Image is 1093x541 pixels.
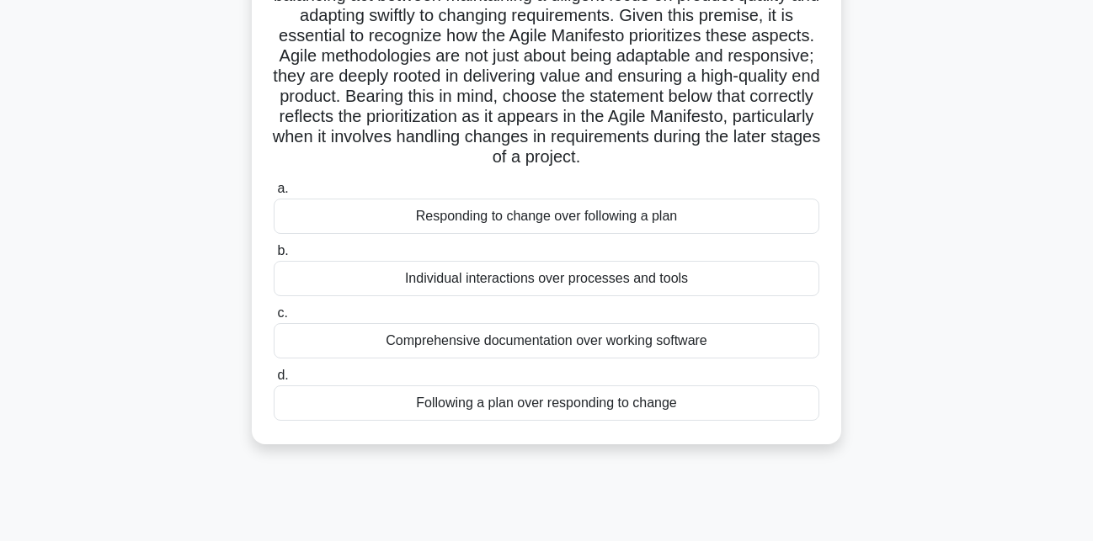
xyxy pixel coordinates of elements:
span: b. [277,243,288,257]
div: Comprehensive documentation over working software [274,323,819,358]
div: Individual interactions over processes and tools [274,261,819,296]
div: Responding to change over following a plan [274,199,819,234]
span: c. [277,305,287,320]
div: Following a plan over responding to change [274,385,819,421]
span: a. [277,181,288,195]
span: d. [277,368,288,382]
